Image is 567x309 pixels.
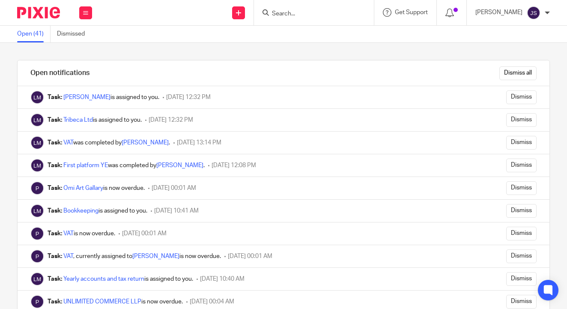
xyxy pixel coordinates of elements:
img: Lorelle Marnoch [30,159,44,172]
a: Omi Art Gallary [63,185,103,191]
span: Get Support [395,9,428,15]
input: Dismiss [506,272,537,286]
input: Dismiss [506,204,537,218]
b: Task: [48,140,62,146]
span: [DATE] 00:01 AM [228,253,272,259]
b: Task: [48,162,62,168]
span: [DATE] 10:40 AM [200,276,245,282]
div: is assigned to you. [48,207,147,215]
div: is assigned to you. [48,116,142,124]
a: [PERSON_NAME] [63,94,110,100]
input: Dismiss [506,136,537,150]
a: Open (41) [17,26,51,42]
b: Task: [48,208,62,214]
input: Dismiss [506,113,537,127]
img: Lorelle Marnoch [30,113,44,127]
b: Task: [48,117,62,123]
span: [DATE] 00:01 AM [122,231,167,237]
input: Dismiss [506,90,537,104]
div: was completed by . [48,138,170,147]
a: First platform YE [63,162,108,168]
input: Dismiss [506,295,537,309]
div: is now overdue. [48,229,115,238]
div: is assigned to you. [48,93,159,102]
p: [PERSON_NAME] [475,8,522,17]
img: svg%3E [527,6,540,20]
img: Lorelle Marnoch [30,90,44,104]
input: Dismiss all [499,66,537,80]
b: Task: [48,276,62,282]
b: Task: [48,231,62,237]
b: Task: [48,253,62,259]
input: Dismiss [506,159,537,172]
span: [DATE] 12:32 PM [166,94,211,100]
img: Lorelle Marnoch [30,136,44,150]
img: Pixie [30,249,44,263]
div: is assigned to you. [48,275,193,283]
a: Dismissed [57,26,91,42]
a: VAT [63,231,74,237]
a: UNLIMITED COMMERCE LLP [63,299,141,305]
a: [PERSON_NAME] [122,140,169,146]
h1: Open notifications [30,69,90,78]
b: Task: [48,299,62,305]
span: [DATE] 12:08 PM [212,162,256,168]
a: Bookkeeping [63,208,98,214]
img: Lorelle Marnoch [30,204,44,218]
img: Pixie [30,295,44,309]
a: [PERSON_NAME] [132,253,179,259]
b: Task: [48,94,62,100]
input: Dismiss [506,181,537,195]
b: Task: [48,185,62,191]
input: Dismiss [506,249,537,263]
input: Search [271,10,348,18]
a: Yearly accounts and tax return [63,276,144,282]
img: Pixie [30,227,44,240]
a: VAT [63,140,73,146]
input: Dismiss [506,227,537,240]
span: [DATE] 00:01 AM [152,185,196,191]
a: Tribeca Ltd [63,117,93,123]
div: is now overdue. [48,184,145,192]
img: Lorelle Marnoch [30,272,44,286]
div: was completed by . [48,161,205,170]
span: [DATE] 13:14 PM [177,140,221,146]
div: is now overdue. [48,297,183,306]
img: Pixie [30,181,44,195]
img: Pixie [17,7,60,18]
span: [DATE] 00:04 AM [190,299,234,305]
a: [PERSON_NAME] [156,162,203,168]
a: VAT [63,253,73,259]
span: [DATE] 10:41 AM [154,208,199,214]
div: , currently assigned to is now overdue. [48,252,221,261]
span: [DATE] 12:32 PM [149,117,193,123]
